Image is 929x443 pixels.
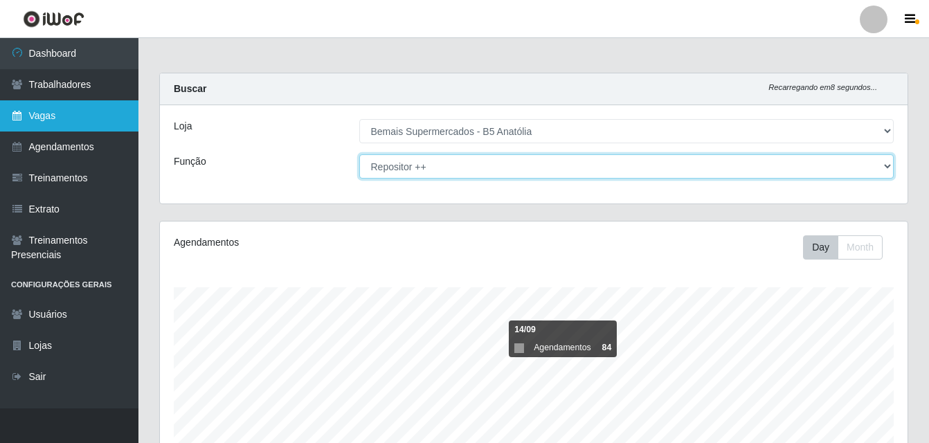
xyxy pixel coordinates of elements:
div: Agendamentos [174,235,462,250]
label: Função [174,154,206,169]
div: First group [803,235,883,260]
label: Loja [174,119,192,134]
button: Month [838,235,883,260]
div: Toolbar with button groups [803,235,894,260]
img: CoreUI Logo [23,10,84,28]
button: Day [803,235,838,260]
i: Recarregando em 8 segundos... [768,83,877,91]
strong: Buscar [174,83,206,94]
